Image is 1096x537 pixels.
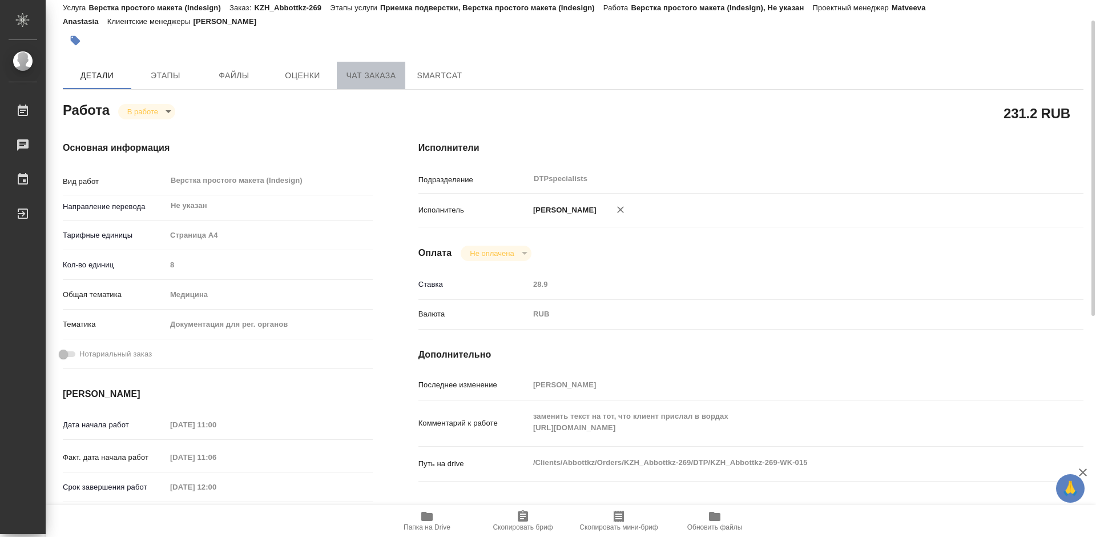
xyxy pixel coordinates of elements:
p: Приемка подверстки, Верстка простого макета (Indesign) [380,3,603,12]
p: Заказ: [229,3,254,12]
p: [PERSON_NAME] [529,205,597,216]
p: Верстка простого макета (Indesign) [88,3,229,12]
p: Вид работ [63,176,166,187]
p: Путь на drive [418,458,529,470]
p: Услуга [63,3,88,12]
p: Общая тематика [63,289,166,300]
span: Файлы [207,69,261,83]
p: Тематика [63,319,166,330]
p: Срок завершения работ [63,482,166,493]
button: Папка на Drive [379,505,475,537]
input: Пустое поле [166,479,266,495]
p: Matveeva Anastasia [63,3,926,26]
button: Скопировать мини-бриф [571,505,667,537]
input: Пустое поле [529,276,1028,292]
p: Клиентские менеджеры [107,17,194,26]
h4: Исполнители [418,141,1083,155]
span: SmartCat [412,69,467,83]
p: Кол-во единиц [63,259,166,271]
span: Скопировать бриф [493,523,553,531]
input: Пустое поле [166,416,266,433]
span: Детали [70,69,124,83]
p: Дата начала работ [63,419,166,431]
div: В работе [461,246,531,261]
p: Комментарий к работе [418,418,529,429]
input: Пустое поле [166,257,373,273]
p: Работа [603,3,631,12]
input: Пустое поле [529,376,1028,393]
p: Ставка [418,279,529,290]
h4: [PERSON_NAME] [63,387,373,401]
p: Подразделение [418,174,529,186]
span: Скопировать мини-бриф [579,523,658,531]
button: Обновить файлы [667,505,763,537]
textarea: заменить текст на тот, что клиент прислал в вордах [URL][DOMAIN_NAME] [529,407,1028,438]
p: Направление перевода [63,201,166,213]
button: Не оплачена [466,249,517,258]
input: Пустое поле [166,449,266,466]
p: Этапы услуги [330,3,380,12]
p: Проектный менеджер [812,3,891,12]
button: Удалить исполнителя [608,197,633,222]
span: Папка на Drive [404,523,450,531]
p: Верстка простого макета (Indesign), Не указан [631,3,812,12]
button: Добавить тэг [63,28,88,53]
span: Этапы [138,69,193,83]
span: Нотариальный заказ [79,348,152,360]
button: 🙏 [1056,474,1085,503]
span: Обновить файлы [687,523,743,531]
h2: Работа [63,99,110,119]
p: KZH_Abbottkz-269 [254,3,330,12]
div: Страница А4 [166,226,373,245]
textarea: /Clients/Abbottkz/Orders/KZH_Abbottkz-269/DTP/KZH_Abbottkz-269-WK-015 [529,453,1028,472]
p: Тарифные единицы [63,230,166,241]
button: Скопировать бриф [475,505,571,537]
div: Медицина [166,285,373,304]
p: Исполнитель [418,205,529,216]
p: Валюта [418,308,529,320]
span: 🙏 [1061,476,1080,500]
div: В работе [118,104,175,119]
h4: Дополнительно [418,348,1083,362]
p: Факт. дата начала работ [63,452,166,463]
p: Последнее изменение [418,379,529,391]
div: RUB [529,304,1028,324]
h4: Основная информация [63,141,373,155]
p: [PERSON_NAME] [193,17,265,26]
div: Документация для рег. органов [166,315,373,334]
button: В работе [124,107,162,117]
h2: 231.2 RUB [1004,103,1070,123]
h4: Оплата [418,246,452,260]
span: Оценки [275,69,330,83]
span: Чат заказа [344,69,398,83]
